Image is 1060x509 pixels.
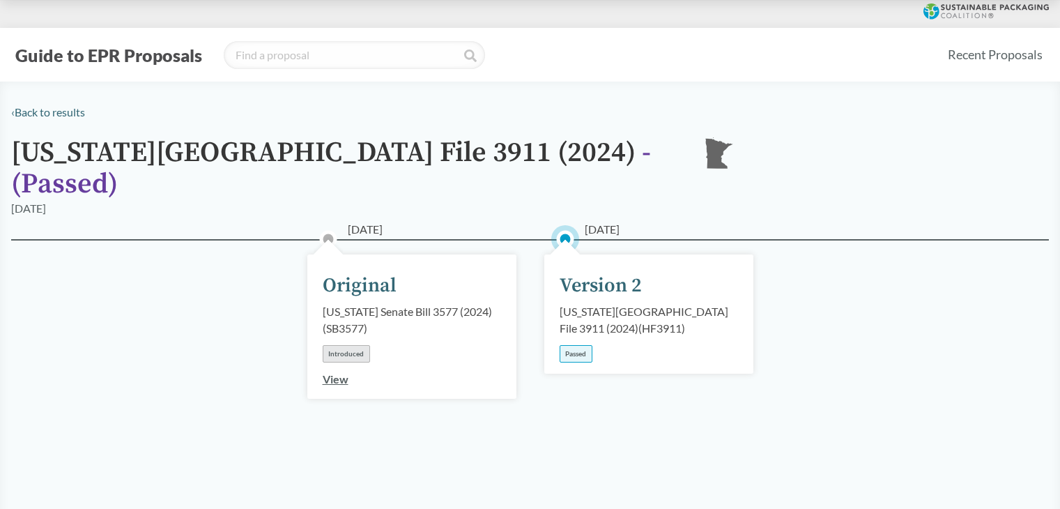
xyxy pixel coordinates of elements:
[11,200,46,217] div: [DATE]
[560,271,642,301] div: Version 2
[323,372,348,386] a: View
[11,135,651,202] span: - ( Passed )
[348,221,383,238] span: [DATE]
[585,221,620,238] span: [DATE]
[560,345,592,363] div: Passed
[942,39,1049,70] a: Recent Proposals
[323,345,370,363] div: Introduced
[560,303,738,337] div: [US_STATE][GEOGRAPHIC_DATA] File 3911 (2024) ( HF3911 )
[224,41,485,69] input: Find a proposal
[11,105,85,119] a: ‹Back to results
[323,303,501,337] div: [US_STATE] Senate Bill 3577 (2024) ( SB3577 )
[11,44,206,66] button: Guide to EPR Proposals
[323,271,397,301] div: Original
[11,137,680,200] h1: [US_STATE][GEOGRAPHIC_DATA] File 3911 (2024)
